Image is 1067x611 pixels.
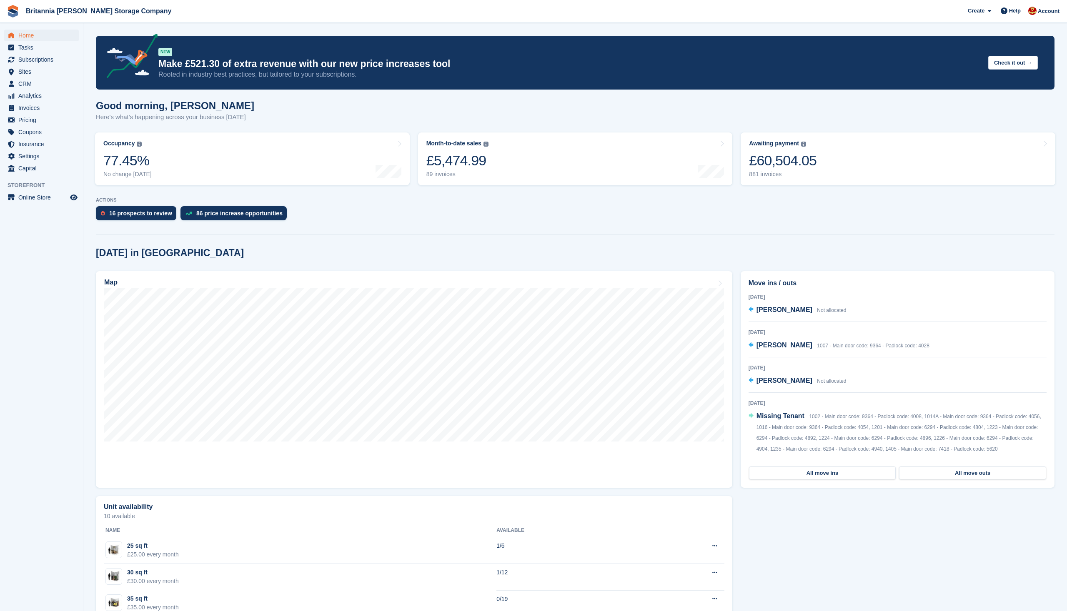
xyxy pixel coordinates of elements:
div: 30 sq ft [127,568,179,577]
a: menu [4,114,79,126]
div: 77.45% [103,152,152,169]
span: Tasks [18,42,68,53]
span: Settings [18,150,68,162]
a: Awaiting payment £60,504.05 881 invoices [741,132,1055,185]
p: Here's what's happening across your business [DATE] [96,112,254,122]
td: 1/6 [496,537,636,564]
div: [DATE] [749,364,1047,372]
span: Analytics [18,90,68,102]
div: No change [DATE] [103,171,152,178]
div: [DATE] [749,293,1047,301]
span: Missing Tenant [756,412,804,419]
p: Make £521.30 of extra revenue with our new price increases tool [158,58,982,70]
img: icon-info-grey-7440780725fd019a000dd9b08b2336e03edf1995a4989e88bcd33f0948082b44.svg [483,142,488,147]
span: Not allocated [817,307,846,313]
div: £30.00 every month [127,577,179,586]
span: Sites [18,66,68,77]
div: 35 sq ft [127,594,179,603]
a: Map [96,271,732,488]
span: Pricing [18,114,68,126]
img: 35-sqft-unit.jpg [106,597,122,609]
span: Create [968,7,984,15]
img: 30-sqft-unit.jpg [106,570,122,582]
div: [DATE] [749,329,1047,336]
span: Storefront [8,181,83,190]
div: 25 sq ft [127,541,179,550]
div: Occupancy [103,140,135,147]
div: 86 price increase opportunities [196,210,283,217]
span: Capital [18,162,68,174]
div: 881 invoices [749,171,817,178]
img: price-adjustments-announcement-icon-8257ccfd72463d97f412b2fc003d46551f7dbcb40ab6d574587a9cd5c0d94... [100,34,158,81]
a: menu [4,102,79,114]
h2: Map [104,279,118,286]
img: 25.jpg [106,544,122,556]
p: 10 available [104,513,724,519]
span: Online Store [18,192,68,203]
a: menu [4,90,79,102]
h2: Move ins / outs [749,278,1047,288]
span: Home [18,30,68,41]
img: icon-info-grey-7440780725fd019a000dd9b08b2336e03edf1995a4989e88bcd33f0948082b44.svg [137,142,142,147]
span: 1002 - Main door code: 9364 - Padlock code: 4008, 1014A - Main door code: 9364 - Padlock code: 40... [756,414,1041,452]
a: Occupancy 77.45% No change [DATE] [95,132,410,185]
a: menu [4,42,79,53]
div: Awaiting payment [749,140,799,147]
a: menu [4,138,79,150]
p: Rooted in industry best practices, but tailored to your subscriptions. [158,70,982,79]
a: Month-to-date sales £5,474.99 89 invoices [418,132,733,185]
button: Check it out → [988,56,1038,70]
span: 1007 - Main door code: 9364 - Padlock code: 4028 [817,343,929,349]
a: menu [4,66,79,77]
span: Not allocated [817,378,846,384]
h2: [DATE] in [GEOGRAPHIC_DATA] [96,247,244,259]
div: £5,474.99 [426,152,488,169]
a: menu [4,54,79,65]
a: [PERSON_NAME] Not allocated [749,305,847,316]
a: 86 price increase opportunities [180,206,291,224]
a: All move ins [749,466,896,480]
td: 1/12 [496,564,636,591]
span: [PERSON_NAME] [756,377,812,384]
div: £60,504.05 [749,152,817,169]
span: Invoices [18,102,68,114]
a: menu [4,162,79,174]
a: Britannia [PERSON_NAME] Storage Company [23,4,175,18]
h1: Good morning, [PERSON_NAME] [96,100,254,111]
h2: Unit availability [104,503,153,511]
img: Einar Agustsson [1028,7,1037,15]
a: menu [4,30,79,41]
span: Subscriptions [18,54,68,65]
a: Preview store [69,192,79,202]
div: 16 prospects to review [109,210,172,217]
th: Available [496,524,636,537]
a: menu [4,150,79,162]
p: ACTIONS [96,197,1054,203]
th: Name [104,524,496,537]
img: prospect-51fa495bee0391a8d652442698ab0144808aea92771e9ea1ae160a38d050c398.svg [101,211,105,216]
span: CRM [18,78,68,90]
div: £25.00 every month [127,550,179,559]
img: stora-icon-8386f47178a22dfd0bd8f6a31ec36ba5ce8667c1dd55bd0f319d3a0aa187defe.svg [7,5,19,17]
a: All move outs [899,466,1046,480]
span: Help [1009,7,1021,15]
span: Insurance [18,138,68,150]
div: Month-to-date sales [426,140,481,147]
a: 16 prospects to review [96,206,180,224]
a: [PERSON_NAME] 1007 - Main door code: 9364 - Padlock code: 4028 [749,340,929,351]
span: Coupons [18,126,68,138]
div: NEW [158,48,172,56]
div: [DATE] [749,399,1047,407]
a: Missing Tenant 1002 - Main door code: 9364 - Padlock code: 4008, 1014A - Main door code: 9364 - P... [749,411,1047,454]
span: [PERSON_NAME] [756,342,812,349]
a: [PERSON_NAME] Not allocated [749,376,847,387]
div: 89 invoices [426,171,488,178]
img: icon-info-grey-7440780725fd019a000dd9b08b2336e03edf1995a4989e88bcd33f0948082b44.svg [801,142,806,147]
span: Account [1038,7,1059,15]
img: price_increase_opportunities-93ffe204e8149a01c8c9dc8f82e8f89637d9d84a8eef4429ea346261dce0b2c0.svg [185,212,192,215]
a: menu [4,126,79,138]
a: menu [4,78,79,90]
a: menu [4,192,79,203]
span: [PERSON_NAME] [756,306,812,313]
